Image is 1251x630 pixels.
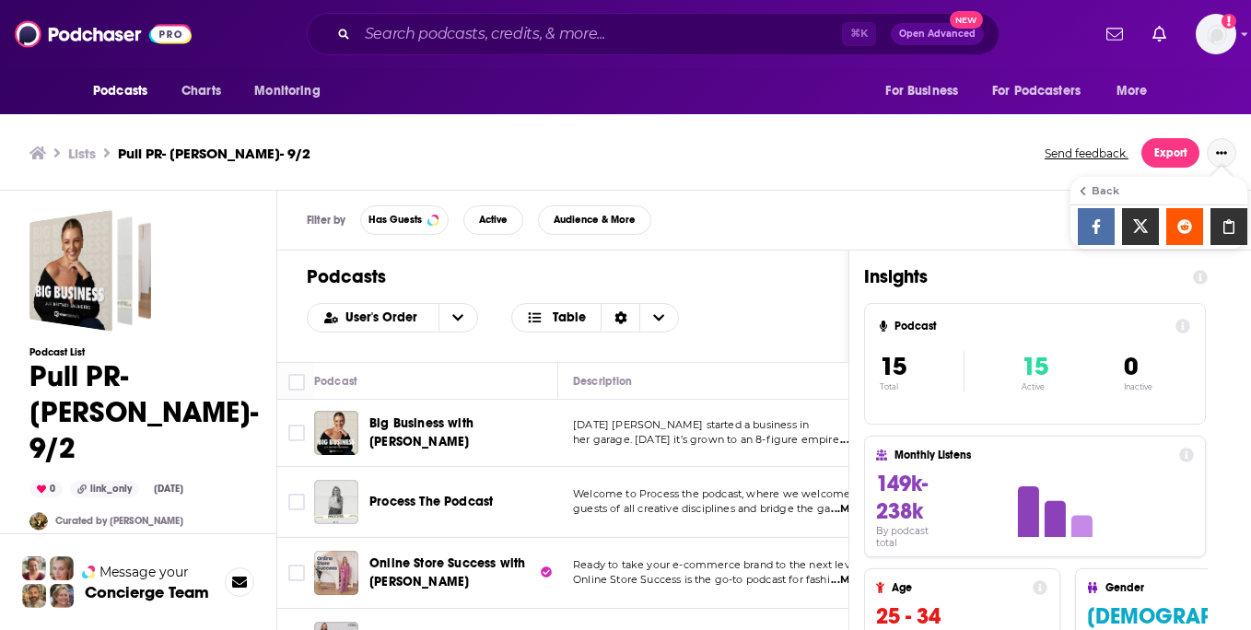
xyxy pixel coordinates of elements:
h3: Concierge Team [85,583,209,601]
button: Audience & More [538,205,651,235]
span: Big Business with [PERSON_NAME] [369,415,474,449]
p: Total [880,382,964,391]
span: More [1117,78,1148,104]
img: Jon Profile [22,584,46,608]
span: Podcasts [93,78,147,104]
span: Online Store Success with [PERSON_NAME] [369,555,525,589]
h1: Podcasts [307,265,819,288]
span: ...More [831,502,868,517]
button: Show More Button [1207,138,1236,168]
button: open menu [1104,74,1171,109]
h3: 25 - 34 [876,602,1047,630]
button: Open AdvancedNew [891,23,984,45]
p: Active [1022,382,1048,391]
button: Send feedback. [1039,146,1134,161]
h2: Choose List sort [307,303,478,332]
a: Share on X/Twitter [1122,208,1159,245]
a: Curated by [PERSON_NAME] [55,515,183,527]
span: For Business [885,78,958,104]
span: 15 [1022,351,1048,382]
span: ...More [831,573,868,588]
span: guests of all creative disciplines and bridge the ga [573,502,830,515]
svg: Add a profile image [1222,14,1236,29]
h4: Monthly Listens [894,449,1171,461]
img: Process The Podcast [314,480,358,524]
span: Toggle select row [288,425,305,441]
button: Choose View [511,303,680,332]
img: User Profile [1196,14,1236,54]
a: Pull PR- Jane Lu- 9/2 [29,210,151,332]
button: open menu [872,74,981,109]
a: Share on Reddit [1166,208,1203,245]
button: Show profile menu [1196,14,1236,54]
a: Big Business with [PERSON_NAME] [369,414,552,451]
h3: Pull PR- [PERSON_NAME]- 9/2 [118,145,310,162]
img: Jules Profile [50,556,74,580]
button: Active [463,205,523,235]
img: Online Store Success with Jodie Minto [314,551,358,595]
h1: Insights [864,265,1178,288]
button: open menu [980,74,1107,109]
a: Share on Facebook [1078,208,1115,245]
input: Search podcasts, credits, & more... [357,19,842,49]
h3: Podcast List [29,346,258,358]
div: [DATE] [146,482,191,496]
a: Process The Podcast [369,493,493,511]
a: Show notifications dropdown [1099,18,1130,50]
span: Table [553,311,586,324]
span: Ready to take your e-commerce brand to the next level? [573,558,865,571]
a: Show notifications dropdown [1145,18,1174,50]
div: 0 [29,481,63,497]
h1: Pull PR- [PERSON_NAME]- 9/2 [29,358,258,466]
div: Sort Direction [601,304,639,332]
span: [DATE] [PERSON_NAME] started a business in [573,418,809,431]
button: Has Guests [360,205,449,235]
img: Sydney Profile [22,556,46,580]
span: Toggle select row [288,565,305,581]
button: open menu [308,311,438,324]
span: her garage. [DATE] it’s grown to an 8-figure empire [573,433,839,446]
div: Description [573,370,632,392]
span: For Podcasters [992,78,1081,104]
h4: By podcast total [876,525,952,549]
a: Copy Link [1210,208,1247,245]
button: open menu [438,304,477,332]
span: Toggle select row [288,494,305,510]
button: Export [1141,138,1199,168]
h4: Podcast [894,320,1168,332]
div: link_only [70,481,139,497]
span: Monitoring [254,78,320,104]
span: Message your [99,563,189,581]
span: Has Guests [368,215,422,225]
span: Open Advanced [899,29,976,39]
span: 0 [1124,351,1138,382]
div: Search podcasts, credits, & more... [307,13,1000,55]
button: open menu [80,74,171,109]
h4: Age [892,581,1025,594]
img: SydneyDemo [29,512,48,531]
p: Inactive [1124,382,1152,391]
span: Charts [181,78,221,104]
span: Active [479,215,508,225]
span: Logged in as Alexandrapullpr [1196,14,1236,54]
button: Back [1070,177,1247,205]
img: Big Business with Brittney Saunders [314,411,358,455]
a: Lists [68,145,96,162]
span: New [950,11,983,29]
div: Back [1086,186,1119,196]
span: Online Store Success is the go-to podcast for fashi [573,573,830,586]
a: Charts [170,74,232,109]
span: User's Order [345,311,424,324]
span: Audience & More [554,215,636,225]
span: ...More [840,433,877,448]
img: Podchaser - Follow, Share and Rate Podcasts [15,17,192,52]
span: 15 [880,351,906,382]
button: open menu [241,74,344,109]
